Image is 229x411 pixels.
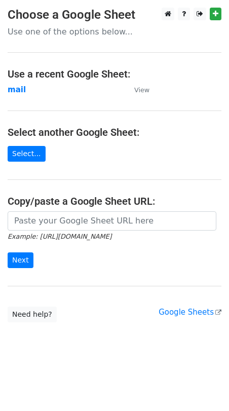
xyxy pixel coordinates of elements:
[134,86,149,94] small: View
[8,85,26,94] a: mail
[8,8,221,22] h3: Choose a Google Sheet
[8,211,216,231] input: Paste your Google Sheet URL here
[8,68,221,80] h4: Use a recent Google Sheet:
[124,85,149,94] a: View
[8,195,221,207] h4: Copy/paste a Google Sheet URL:
[8,146,46,162] a: Select...
[8,26,221,37] p: Use one of the options below...
[8,252,33,268] input: Next
[8,126,221,138] h4: Select another Google Sheet:
[8,233,111,240] small: Example: [URL][DOMAIN_NAME]
[159,308,221,317] a: Google Sheets
[8,307,57,322] a: Need help?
